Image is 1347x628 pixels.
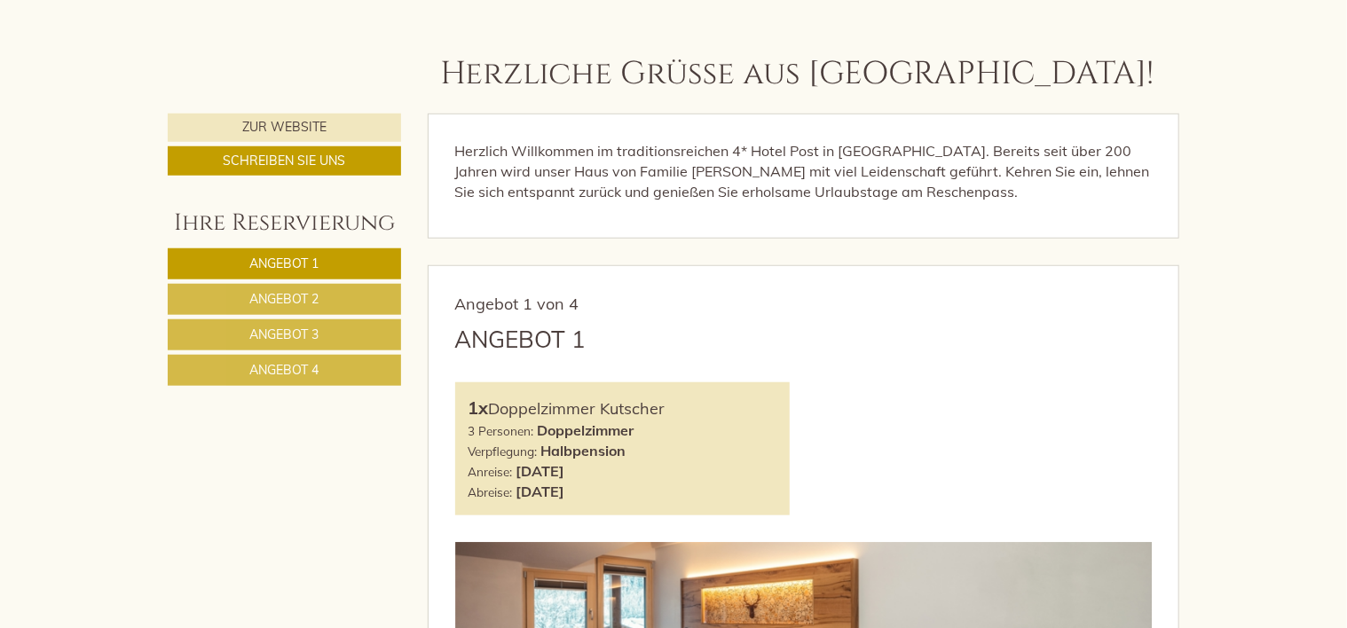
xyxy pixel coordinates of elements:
[441,57,1154,92] h1: Herzliche Grüße aus [GEOGRAPHIC_DATA]!
[249,326,319,342] span: Angebot 3
[469,423,534,438] small: 3 Personen:
[249,362,319,378] span: Angebot 4
[469,396,489,419] b: 1x
[516,483,565,500] b: [DATE]
[168,114,401,142] a: Zur Website
[541,442,626,459] b: Halbpension
[455,141,1153,202] p: Herzlich Willkommen im traditionsreichen 4* Hotel Post in [GEOGRAPHIC_DATA]. Bereits seit über 20...
[516,462,565,480] b: [DATE]
[469,464,513,479] small: Anreise:
[455,323,587,356] div: Angebot 1
[469,484,513,499] small: Abreise:
[249,255,319,271] span: Angebot 1
[469,396,777,421] div: Doppelzimmer Kutscher
[538,421,634,439] b: Doppelzimmer
[168,207,401,239] div: Ihre Reservierung
[168,146,401,176] a: Schreiben Sie uns
[455,294,579,314] span: Angebot 1 von 4
[469,444,538,459] small: Verpflegung:
[249,291,319,307] span: Angebot 2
